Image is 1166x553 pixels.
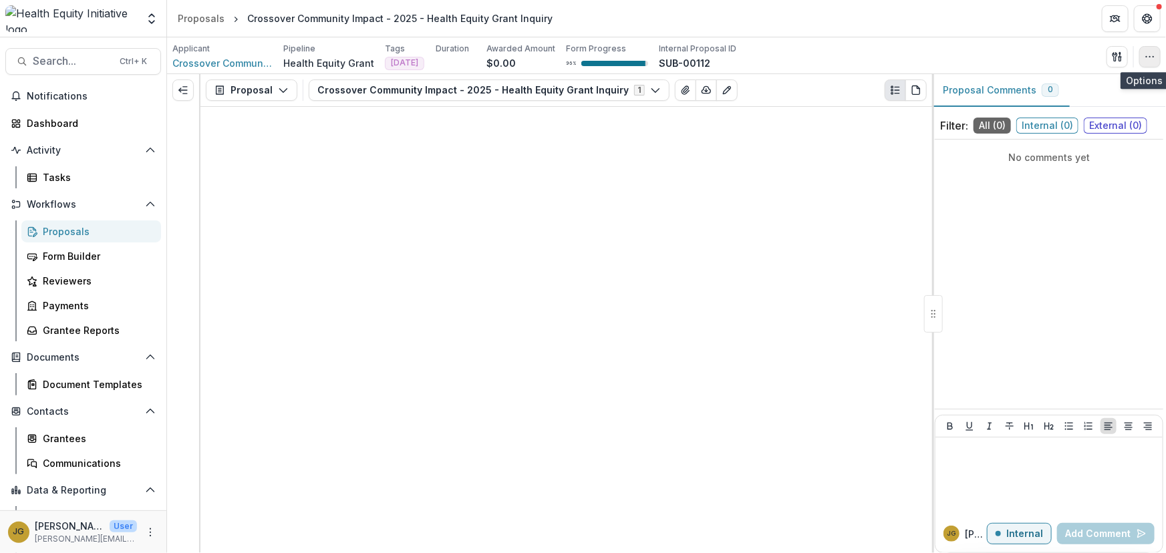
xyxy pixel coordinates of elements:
[962,418,978,434] button: Underline
[566,43,626,55] p: Form Progress
[172,79,194,101] button: Expand left
[27,91,156,102] span: Notifications
[1041,418,1057,434] button: Heading 2
[987,523,1052,544] button: Internal
[1140,418,1156,434] button: Align Right
[43,456,150,470] div: Communications
[21,452,161,474] a: Communications
[43,224,150,238] div: Proposals
[659,56,710,70] p: SUB-00112
[1061,418,1077,434] button: Bullet List
[5,5,137,32] img: Health Equity Initiative logo
[436,43,469,55] p: Duration
[43,274,150,288] div: Reviewers
[21,319,161,341] a: Grantee Reports
[142,5,161,32] button: Open entity switcher
[35,533,137,545] p: [PERSON_NAME][EMAIL_ADDRESS][PERSON_NAME][DATE][DOMAIN_NAME]
[21,245,161,267] a: Form Builder
[27,145,140,156] span: Activity
[1057,523,1155,544] button: Add Comment
[43,323,150,337] div: Grantee Reports
[659,43,736,55] p: Internal Proposal ID
[21,270,161,292] a: Reviewers
[1016,118,1078,134] span: Internal ( 0 )
[43,431,150,445] div: Grantees
[21,295,161,317] a: Payments
[172,43,210,55] p: Applicant
[940,150,1158,164] p: No comments yet
[942,418,958,434] button: Bold
[982,418,998,434] button: Italicize
[5,48,161,75] button: Search...
[172,9,230,28] a: Proposals
[566,59,576,68] p: 96 %
[1006,528,1043,540] p: Internal
[27,199,140,210] span: Workflows
[5,401,161,422] button: Open Contacts
[1102,5,1129,32] button: Partners
[5,85,161,107] button: Notifications
[1048,85,1053,94] span: 0
[385,43,405,55] p: Tags
[43,170,150,184] div: Tasks
[21,220,161,242] a: Proposals
[27,485,140,496] span: Data & Reporting
[486,56,516,70] p: $0.00
[21,427,161,449] a: Grantees
[1080,418,1097,434] button: Ordered List
[5,140,161,161] button: Open Activity
[1002,418,1018,434] button: Strike
[1021,418,1037,434] button: Heading 1
[283,56,374,70] p: Health Equity Grant
[283,43,315,55] p: Pipeline
[1084,118,1147,134] span: External ( 0 )
[43,249,150,263] div: Form Builder
[486,43,555,55] p: Awarded Amount
[43,377,150,391] div: Document Templates
[1134,5,1161,32] button: Get Help
[27,116,150,130] div: Dashboard
[21,373,161,395] a: Document Templates
[13,528,25,536] div: Jenna Grant
[206,79,297,101] button: Proposal
[33,55,112,67] span: Search...
[21,506,161,528] a: Dashboard
[905,79,927,101] button: PDF view
[27,352,140,363] span: Documents
[43,299,150,313] div: Payments
[21,166,161,188] a: Tasks
[110,520,137,532] p: User
[940,118,968,134] p: Filter:
[675,79,696,101] button: View Attached Files
[27,406,140,417] span: Contacts
[309,79,670,101] button: Crossover Community Impact - 2025 - Health Equity Grant Inquiry1
[965,527,987,541] p: [PERSON_NAME]
[5,112,161,134] a: Dashboard
[247,11,553,25] div: Crossover Community Impact - 2025 - Health Equity Grant Inquiry
[117,54,150,69] div: Ctrl + K
[1101,418,1117,434] button: Align Left
[5,480,161,501] button: Open Data & Reporting
[948,530,956,537] div: Jenna Grant
[716,79,738,101] button: Edit as form
[5,347,161,368] button: Open Documents
[172,9,558,28] nav: breadcrumb
[178,11,225,25] div: Proposals
[885,79,906,101] button: Plaintext view
[35,519,104,533] p: [PERSON_NAME]
[172,56,273,70] a: Crossover Community Impact
[391,58,418,67] span: [DATE]
[974,118,1011,134] span: All ( 0 )
[932,74,1070,107] button: Proposal Comments
[5,194,161,215] button: Open Workflows
[1121,418,1137,434] button: Align Center
[142,524,158,540] button: More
